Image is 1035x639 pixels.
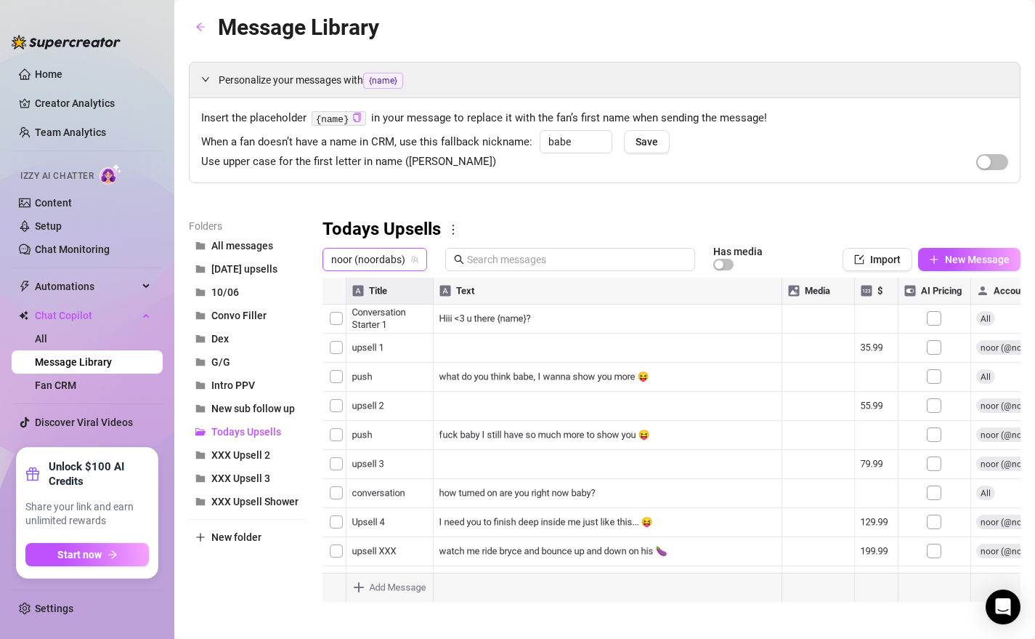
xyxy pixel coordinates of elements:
span: copy [352,113,362,122]
div: Personalize your messages with{name} [190,63,1020,97]
span: {name} [363,73,403,89]
span: folder [195,473,206,483]
span: folder [195,241,206,251]
span: New folder [211,531,261,543]
button: G/G [189,350,305,374]
a: Message Library [35,356,112,368]
button: Import [843,248,912,271]
code: {name} [312,111,366,126]
span: Izzy AI Chatter [20,169,94,183]
button: Click to Copy [352,113,362,124]
button: XXX Upsell Shower [189,490,305,513]
a: Team Analytics [35,126,106,138]
span: 10/06 [211,286,239,298]
span: Dex [211,333,229,345]
button: New folder [189,526,305,549]
span: [DATE] upsells [211,263,277,275]
span: New Message [945,254,1010,265]
button: XXX Upsell 3 [189,467,305,490]
span: noor (noordabs) [331,249,418,270]
span: XXX Upsell Shower [211,496,299,507]
span: gift [25,467,40,481]
span: Automations [35,275,138,298]
span: search [454,254,464,265]
input: Search messages [467,252,686,268]
span: Chat Copilot [35,304,138,327]
button: New Message [918,248,1020,271]
a: Content [35,197,72,209]
span: Import [870,254,901,265]
button: XXX Upsell 2 [189,443,305,467]
a: Home [35,68,62,80]
img: Chat Copilot [19,310,28,321]
span: New sub follow up [211,403,295,414]
span: folder [195,497,206,507]
span: Todays Upsells [211,426,281,438]
button: Start nowarrow-right [25,543,149,566]
button: All messages [189,234,305,257]
span: arrow-right [107,550,118,560]
span: expanded [201,75,210,84]
article: Has media [713,247,763,256]
button: Convo Filler [189,304,305,327]
span: folder [195,287,206,297]
span: Use upper case for the first letter in name ([PERSON_NAME]) [201,153,496,171]
span: Share your link and earn unlimited rewards [25,500,149,529]
span: folder [195,380,206,390]
a: Settings [35,603,73,614]
article: Folders [189,218,305,234]
button: Intro PPV [189,374,305,397]
span: more [447,223,460,236]
span: folder [195,403,206,414]
span: Insert the placeholder in your message to replace it with the fan’s first name when sending the m... [201,110,1008,127]
span: arrow-left [195,22,206,32]
button: New sub follow up [189,397,305,420]
a: Chat Monitoring [35,244,110,255]
span: All messages [211,240,273,252]
a: Setup [35,220,62,232]
span: import [854,254,864,265]
span: plus [929,254,939,265]
img: AI Chatter [100,164,122,185]
span: Save [636,136,658,148]
span: When a fan doesn’t have a name in CRM, use this fallback nickname: [201,134,532,151]
button: Todays Upsells [189,420,305,443]
article: Message Library [218,10,379,44]
span: G/G [211,356,230,368]
span: XXX Upsell 2 [211,449,270,461]
span: thunderbolt [19,281,31,292]
h3: Todays Upsells [322,218,441,241]
div: Open Intercom Messenger [986,590,1020,624]
span: folder [195,357,206,367]
span: plus [195,532,206,542]
button: 10/06 [189,281,305,304]
a: Discover Viral Videos [35,417,133,428]
button: Save [624,130,670,153]
span: team [410,255,419,264]
button: [DATE] upsells [189,257,305,281]
img: logo-BBDzfeDw.svg [12,35,121,49]
span: Convo Filler [211,310,267,321]
span: XXX Upsell 3 [211,473,270,484]
a: Fan CRM [35,379,76,391]
span: folder-open [195,427,206,437]
span: folder [195,450,206,460]
button: Dex [189,327,305,350]
span: folder [195,334,206,344]
span: Start now [57,549,102,560]
span: folder [195,310,206,321]
a: Creator Analytics [35,92,151,115]
span: folder [195,264,206,274]
span: Personalize your messages with [219,72,1008,89]
span: Intro PPV [211,379,255,391]
a: All [35,333,47,345]
strong: Unlock $100 AI Credits [49,459,149,489]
